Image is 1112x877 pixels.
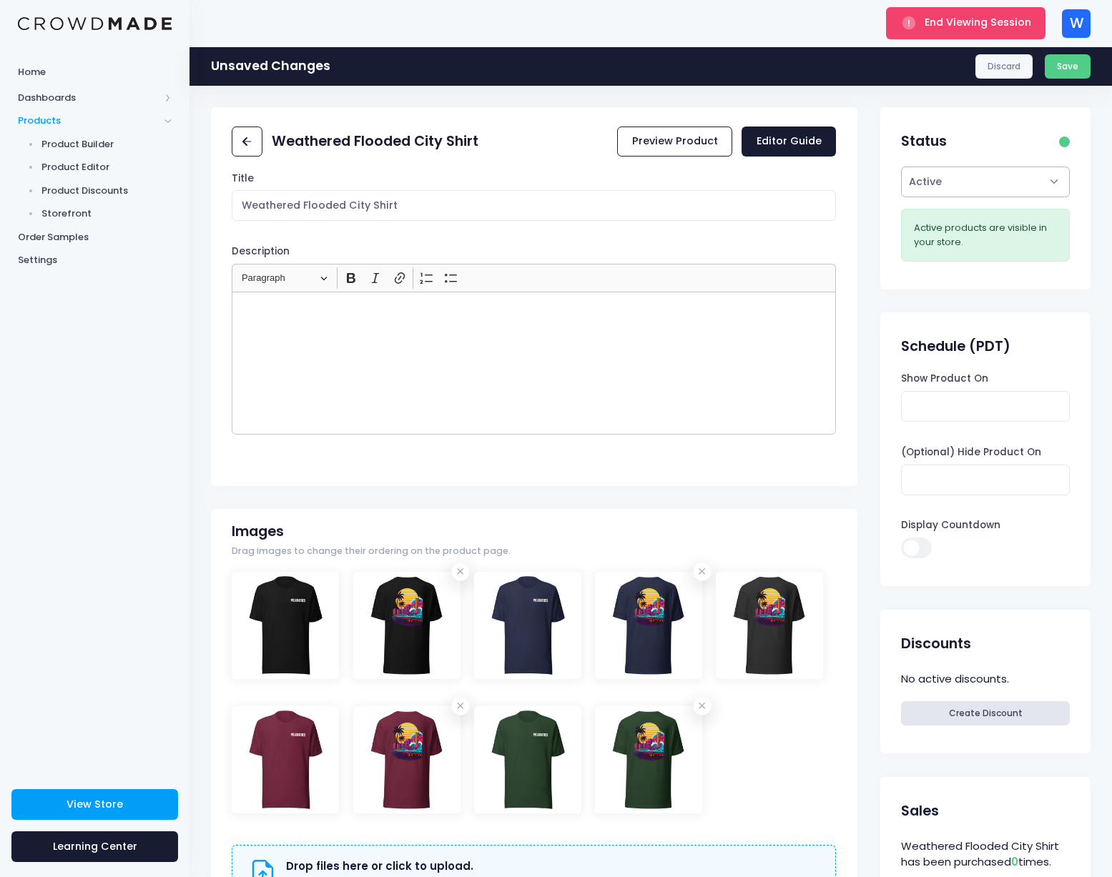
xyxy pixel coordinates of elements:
span: Order Samples [18,230,172,244]
a: Preview Product [617,127,732,157]
label: Display Countdown [901,518,1000,532]
h3: Drop files here or click to upload. [286,860,473,873]
span: Products [18,114,159,128]
h2: Status [901,133,947,149]
a: View Store [11,789,178,820]
span: End Viewing Session [925,15,1031,29]
a: Discard [975,54,1033,79]
button: End Viewing Session [886,7,1045,39]
span: Dashboards [18,91,159,105]
div: Active products are visible in your store. [914,221,1058,249]
h2: Discounts [901,635,971,652]
div: W [1062,9,1091,38]
span: View Store [67,797,123,811]
label: (Optional) Hide Product On [901,445,1041,460]
label: Title [232,172,254,186]
h2: Weathered Flooded City Shirt [272,133,478,149]
button: Paragraph [235,267,334,289]
span: Product Editor [41,160,172,174]
button: Save [1045,54,1091,79]
div: Editor toolbar [232,264,836,292]
span: Settings [18,253,172,267]
span: Storefront [41,207,172,221]
div: Rich Text Editor, main [232,292,836,435]
div: Weathered Flooded City Shirt has been purchased times. [901,836,1069,873]
h2: Schedule (PDT) [901,338,1010,355]
img: Logo [18,17,172,31]
h2: Images [232,523,284,540]
span: 0 [1011,854,1018,869]
h1: Unsaved Changes [211,59,330,74]
a: Editor Guide [742,127,836,157]
div: No active discounts. [901,669,1069,690]
span: Learning Center [53,839,137,853]
a: Create Discount [901,701,1069,725]
label: Show Product On [901,372,988,386]
a: Learning Center [11,831,178,862]
span: Home [18,65,172,79]
label: Description [232,244,290,259]
span: Paragraph [242,269,316,287]
span: Drag images to change their ordering on the product page. [232,545,511,558]
h2: Sales [901,803,939,819]
span: Product Discounts [41,184,172,198]
span: Product Builder [41,137,172,152]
